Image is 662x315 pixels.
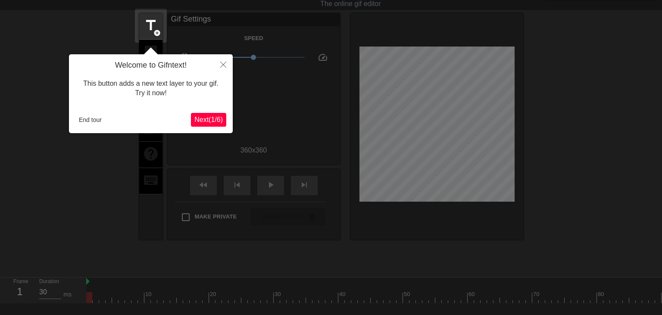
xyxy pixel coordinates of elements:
h4: Welcome to Gifntext! [75,61,226,70]
span: Next ( 1 / 6 ) [194,116,223,123]
button: End tour [75,113,105,126]
button: Close [214,54,233,74]
div: This button adds a new text layer to your gif. Try it now! [75,70,226,107]
button: Next [191,113,226,127]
